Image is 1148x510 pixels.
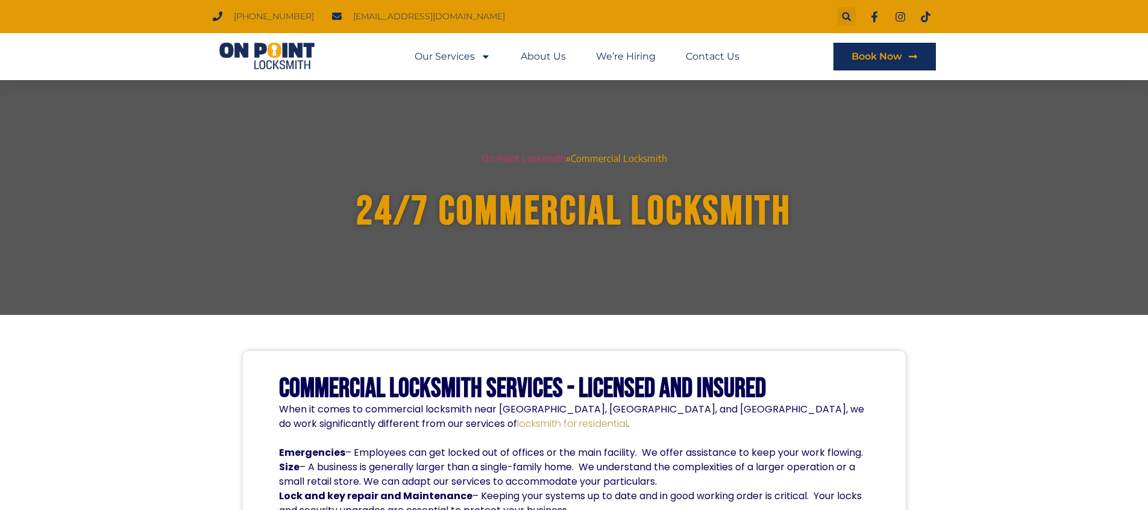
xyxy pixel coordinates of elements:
b: Size [279,460,300,474]
p: – A business is generally larger than a single-family home. We understand the complexities of a l... [279,460,869,489]
nav: Menu [415,43,739,70]
a: On Point Locksmith [481,152,566,164]
a: Book Now [833,43,936,70]
span: Book Now [852,52,902,61]
a: We’re Hiring [596,43,656,70]
span: Commercial Locksmith [571,152,667,164]
b: Lock and key repair and Maintenance [279,489,472,503]
p: When it comes to commercial locksmith near [GEOGRAPHIC_DATA], [GEOGRAPHIC_DATA], and [GEOGRAPHIC_... [279,402,869,460]
h1: 24/7 Commercial Locksmith [247,189,902,234]
span: [EMAIL_ADDRESS][DOMAIN_NAME] [350,8,505,25]
a: Our Services [415,43,491,70]
nav: breadcrumbs [237,151,912,167]
h2: Commercial Locksmith Services - Licensed and Insured [279,375,869,402]
div: Search [837,7,856,26]
a: Contact Us [686,43,739,70]
a: About Us [521,43,566,70]
span: » [566,152,571,164]
b: Emergencies [279,446,345,459]
a: locksmith for residential [517,417,627,431]
span: [PHONE_NUMBER] [231,8,314,25]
